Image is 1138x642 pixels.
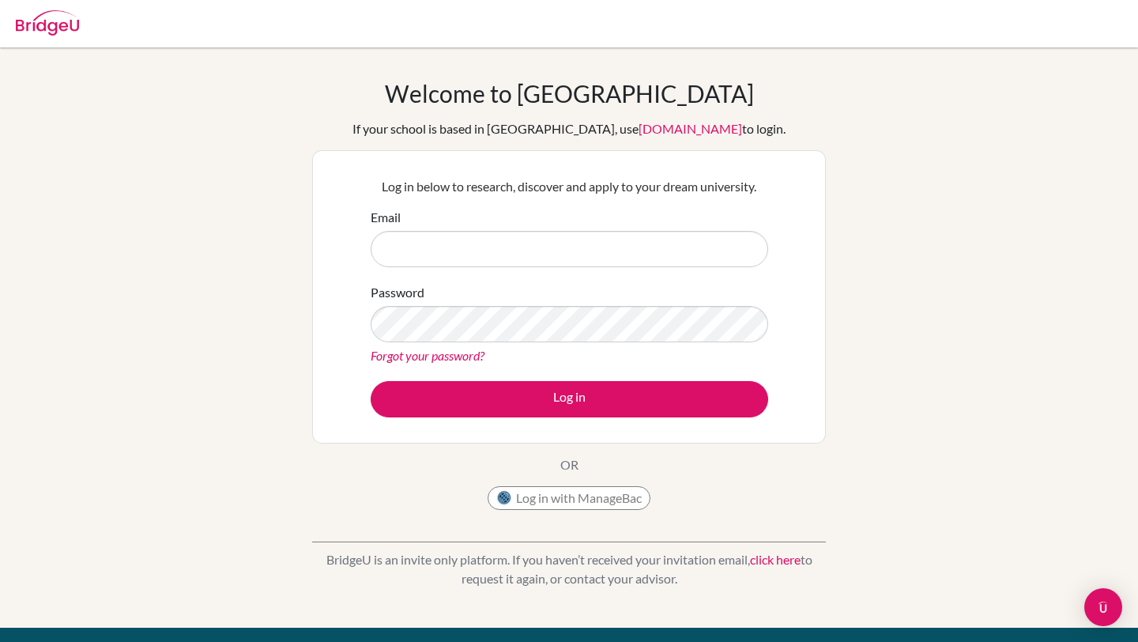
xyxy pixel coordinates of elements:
[352,119,786,138] div: If your school is based in [GEOGRAPHIC_DATA], use to login.
[1084,588,1122,626] div: Open Intercom Messenger
[560,455,578,474] p: OR
[639,121,742,136] a: [DOMAIN_NAME]
[371,348,484,363] a: Forgot your password?
[750,552,801,567] a: click here
[16,10,79,36] img: Bridge-U
[371,177,768,196] p: Log in below to research, discover and apply to your dream university.
[312,550,826,588] p: BridgeU is an invite only platform. If you haven’t received your invitation email, to request it ...
[371,283,424,302] label: Password
[385,79,754,108] h1: Welcome to [GEOGRAPHIC_DATA]
[488,486,650,510] button: Log in with ManageBac
[371,208,401,227] label: Email
[371,381,768,417] button: Log in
